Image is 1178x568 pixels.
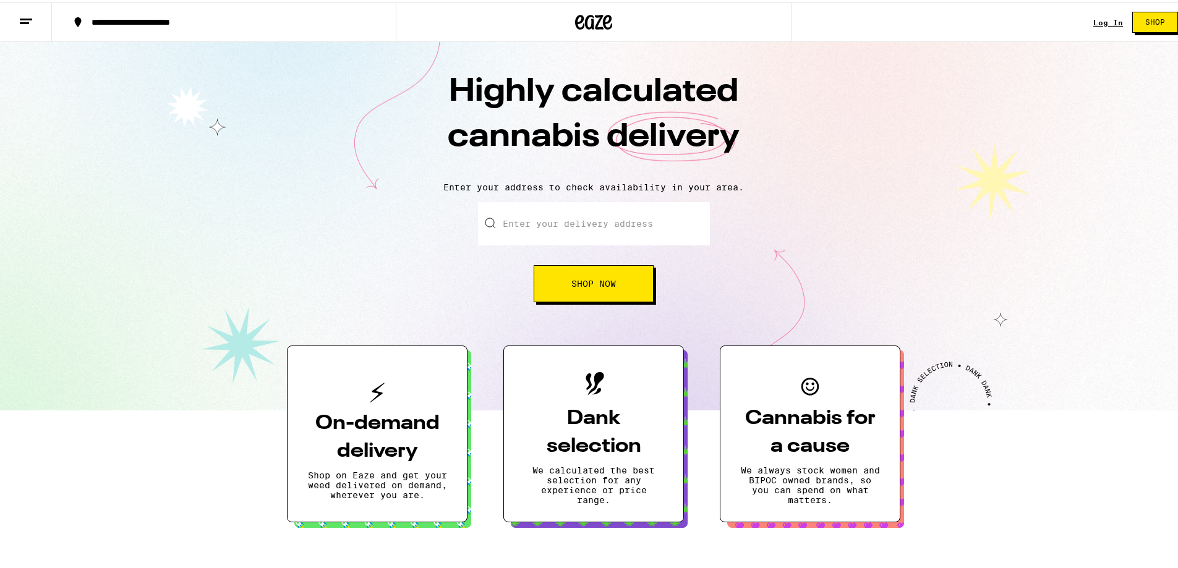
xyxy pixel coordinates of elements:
[12,180,1175,190] p: Enter your address to check availability in your area.
[740,463,880,502] p: We always stock women and BIPOC owned brands, so you can spend on what matters.
[720,343,900,520] button: Cannabis for a causeWe always stock women and BIPOC owned brands, so you can spend on what matters.
[503,343,684,520] button: Dank selectionWe calculated the best selection for any experience or price range.
[307,407,447,463] h3: On-demand delivery
[377,67,810,170] h1: Highly calculated cannabis delivery
[524,402,664,458] h3: Dank selection
[287,343,467,520] button: On-demand deliveryShop on Eaze and get your weed delivered on demand, wherever you are.
[534,263,654,300] button: Shop Now
[1093,16,1123,24] a: Log In
[571,277,616,286] span: Shop Now
[7,9,89,19] span: Hi. Need any help?
[740,402,880,458] h3: Cannabis for a cause
[1132,9,1178,30] button: Shop
[478,200,710,243] input: Enter your delivery address
[1145,16,1165,23] span: Shop
[307,468,447,498] p: Shop on Eaze and get your weed delivered on demand, wherever you are.
[524,463,664,502] p: We calculated the best selection for any experience or price range.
